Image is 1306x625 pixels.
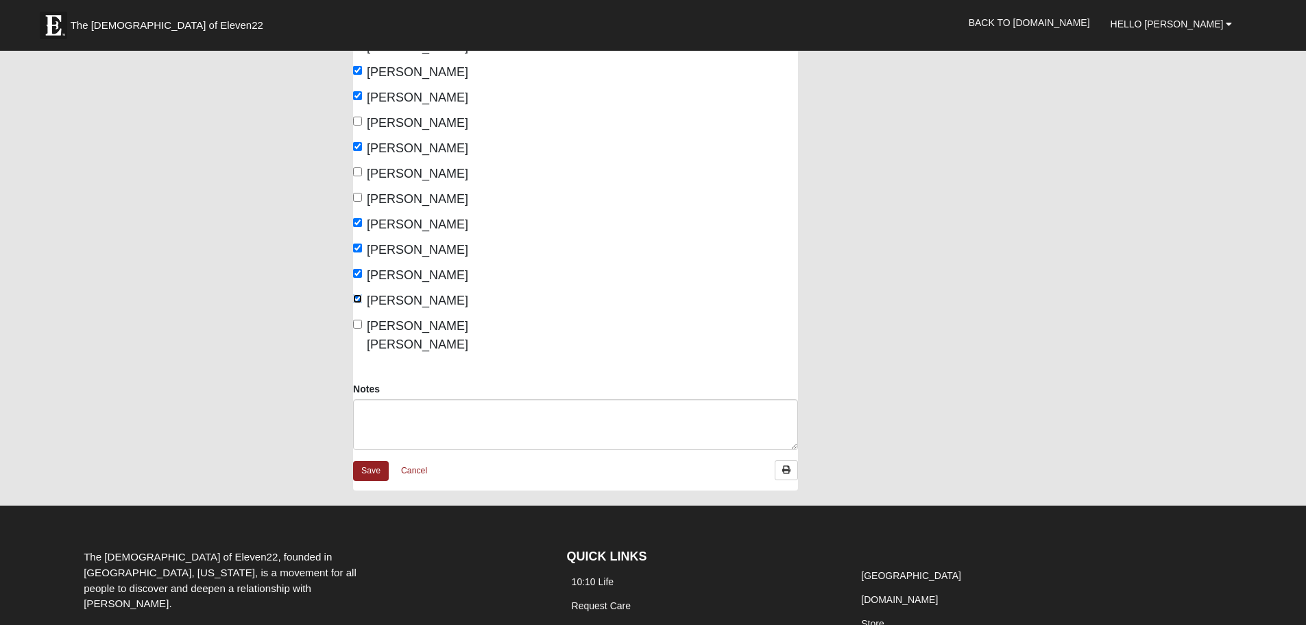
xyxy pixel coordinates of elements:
[353,167,362,176] input: [PERSON_NAME]
[1111,19,1224,30] span: Hello [PERSON_NAME]
[353,218,362,227] input: [PERSON_NAME]
[353,193,362,202] input: [PERSON_NAME]
[1100,7,1243,41] a: Hello [PERSON_NAME]
[367,167,468,180] span: [PERSON_NAME]
[367,319,468,351] span: [PERSON_NAME] [PERSON_NAME]
[367,217,468,231] span: [PERSON_NAME]
[392,460,436,482] a: Cancel
[353,244,362,252] input: [PERSON_NAME]
[71,19,263,32] span: The [DEMOGRAPHIC_DATA] of Eleven22
[367,243,468,257] span: [PERSON_NAME]
[367,294,468,307] span: [PERSON_NAME]
[367,141,468,155] span: [PERSON_NAME]
[367,192,468,206] span: [PERSON_NAME]
[775,460,798,480] a: Print Attendance Roster
[353,91,362,100] input: [PERSON_NAME]
[353,117,362,126] input: [PERSON_NAME]
[353,461,389,481] a: Save
[367,268,468,282] span: [PERSON_NAME]
[353,66,362,75] input: [PERSON_NAME]
[353,382,380,396] label: Notes
[367,116,468,130] span: [PERSON_NAME]
[958,5,1100,40] a: Back to [DOMAIN_NAME]
[353,294,362,303] input: [PERSON_NAME]
[861,570,961,581] a: [GEOGRAPHIC_DATA]
[367,65,468,79] span: [PERSON_NAME]
[367,91,468,104] span: [PERSON_NAME]
[572,576,614,587] a: 10:10 Life
[353,320,362,329] input: [PERSON_NAME] [PERSON_NAME]
[861,594,938,605] a: [DOMAIN_NAME]
[353,269,362,278] input: [PERSON_NAME]
[33,5,307,39] a: The [DEMOGRAPHIC_DATA] of Eleven22
[567,550,836,565] h4: QUICK LINKS
[353,142,362,151] input: [PERSON_NAME]
[40,12,67,39] img: Eleven22 logo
